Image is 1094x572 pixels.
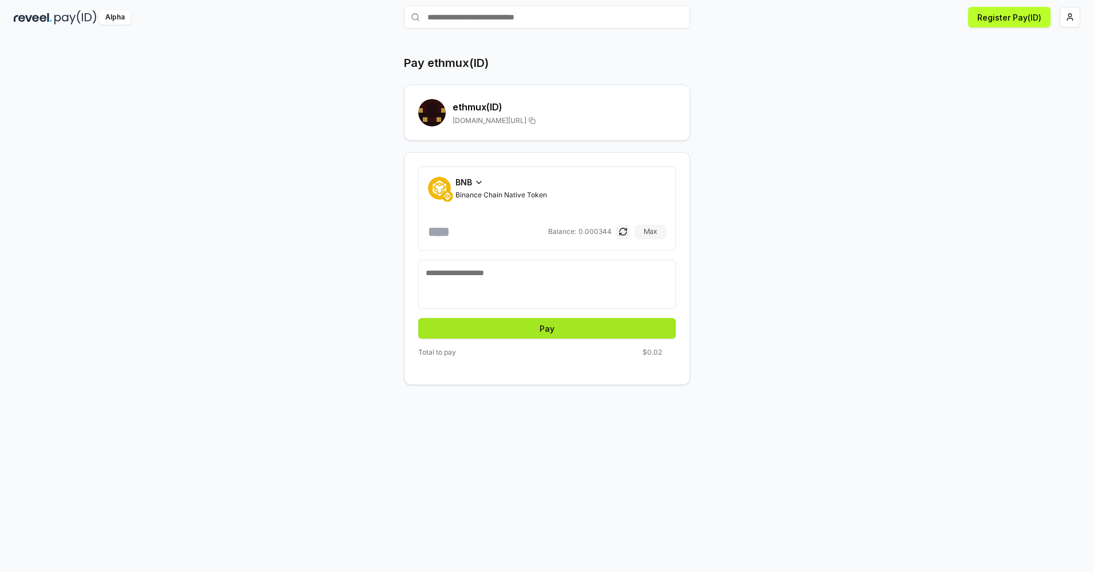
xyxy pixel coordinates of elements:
[428,177,451,200] img: Binance Chain Native Token
[578,227,612,236] span: 0.000344
[643,348,662,357] span: $0.02
[54,10,97,25] img: pay_id
[455,176,472,188] span: BNB
[453,116,526,125] span: [DOMAIN_NAME][URL]
[455,190,547,200] span: Binance Chain Native Token
[548,227,576,236] span: Balance:
[99,10,131,25] div: Alpha
[404,55,489,71] h1: Pay ethmux(ID)
[442,190,453,202] img: BNB Smart Chain
[453,100,676,114] h2: ethmux (ID)
[968,7,1051,27] button: Register Pay(ID)
[635,225,666,239] button: Max
[418,318,676,339] button: Pay
[418,348,456,357] span: Total to pay
[14,10,52,25] img: reveel_dark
